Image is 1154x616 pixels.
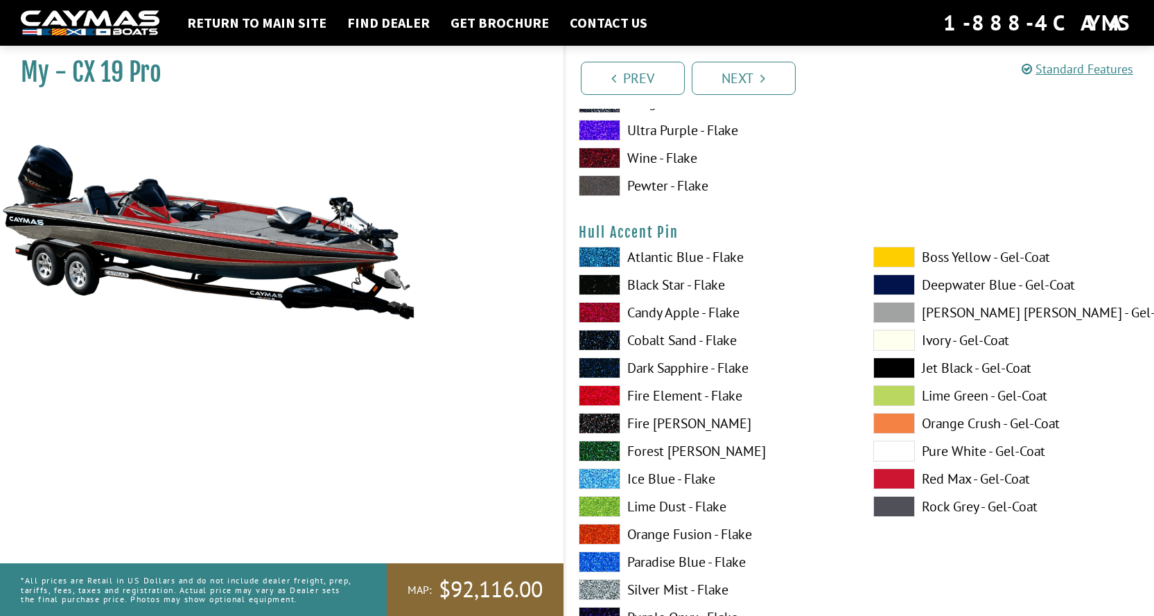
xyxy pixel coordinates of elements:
label: Lime Dust - Flake [579,496,846,517]
label: Forest [PERSON_NAME] [579,441,846,461]
label: Ice Blue - Flake [579,468,846,489]
a: Return to main site [180,14,333,32]
label: Silver Mist - Flake [579,579,846,600]
p: *All prices are Retail in US Dollars and do not include dealer freight, prep, tariffs, fees, taxe... [21,569,356,610]
label: Paradise Blue - Flake [579,552,846,572]
span: MAP: [408,583,432,597]
label: Ivory - Gel-Coat [873,330,1140,351]
label: Lime Green - Gel-Coat [873,385,1140,406]
img: white-logo-c9c8dbefe5ff5ceceb0f0178aa75bf4bb51f6bca0971e226c86eb53dfe498488.png [21,10,159,36]
span: $92,116.00 [439,575,543,604]
label: Atlantic Blue - Flake [579,247,846,267]
label: Fire [PERSON_NAME] [579,413,846,434]
label: Orange Fusion - Flake [579,524,846,545]
a: Contact Us [563,14,654,32]
label: Jet Black - Gel-Coat [873,358,1140,378]
label: Candy Apple - Flake [579,302,846,323]
label: Black Star - Flake [579,274,846,295]
label: Pure White - Gel-Coat [873,441,1140,461]
a: MAP:$92,116.00 [387,563,563,616]
label: Rock Grey - Gel-Coat [873,496,1140,517]
a: Next [692,62,796,95]
label: [PERSON_NAME] [PERSON_NAME] - Gel-Coat [873,302,1140,323]
div: 1-888-4CAYMAS [943,8,1133,38]
label: Ultra Purple - Flake [579,120,846,141]
label: Orange Crush - Gel-Coat [873,413,1140,434]
label: Boss Yellow - Gel-Coat [873,247,1140,267]
label: Fire Element - Flake [579,385,846,406]
h1: My - CX 19 Pro [21,57,529,88]
label: Deepwater Blue - Gel-Coat [873,274,1140,295]
h4: Hull Accent Pin [579,224,1141,241]
label: Red Max - Gel-Coat [873,468,1140,489]
label: Cobalt Sand - Flake [579,330,846,351]
label: Pewter - Flake [579,175,846,196]
a: Standard Features [1022,61,1133,77]
label: Wine - Flake [579,148,846,168]
a: Prev [581,62,685,95]
a: Get Brochure [444,14,556,32]
label: Dark Sapphire - Flake [579,358,846,378]
a: Find Dealer [340,14,437,32]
